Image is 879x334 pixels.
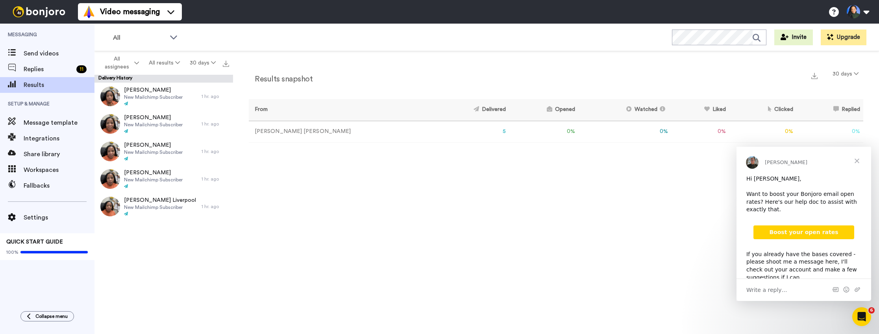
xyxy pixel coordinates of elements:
a: [PERSON_NAME]New Mailchimp Subscriber1 hr. ago [94,110,233,138]
th: Delivered [433,99,509,121]
span: Send videos [24,49,94,58]
th: Watched [578,99,671,121]
div: 1 hr. ago [202,93,229,100]
img: vm-color.svg [83,6,95,18]
td: 0 % [796,121,863,142]
button: Invite [774,30,813,45]
th: Opened [509,99,579,121]
img: fceabfff-9629-46c1-a2d3-2fa07ad74c63-thumb.jpg [100,87,120,106]
span: All assignees [101,55,133,71]
div: 1 hr. ago [202,121,229,127]
span: Results [24,80,94,90]
th: From [249,99,433,121]
button: Export all results that match these filters now. [220,57,231,69]
img: 47f46030-fd15-43e3-b735-a46b2a9371ad-thumb.jpg [100,169,120,189]
div: 1 hr. ago [202,148,229,155]
a: [PERSON_NAME] LiverpoolNew Mailchimp Subscriber1 hr. ago [94,193,233,220]
td: [PERSON_NAME] [PERSON_NAME] [249,121,433,142]
span: Workspaces [24,165,94,175]
span: Fallbacks [24,181,94,190]
img: export.svg [223,61,229,67]
span: Share library [24,149,94,159]
img: export.svg [811,73,818,79]
span: All [113,33,166,42]
td: 0 % [671,121,729,142]
h2: Results snapshot [249,75,313,83]
span: [PERSON_NAME] [124,141,183,149]
span: New Mailchimp Subscriber [124,122,183,128]
span: [PERSON_NAME] [124,86,183,94]
th: Clicked [729,99,796,121]
div: 1 hr. ago [202,176,229,182]
button: 30 days [828,67,863,81]
div: 11 [76,65,87,73]
td: 0 % [578,121,671,142]
span: [PERSON_NAME] Liverpool [124,196,196,204]
img: 7b7d419c-f306-47f0-a2e1-6308b82c8343-thumb.jpg [100,114,120,134]
img: 94448374-3248-4916-9e01-2e989692e42b-thumb.jpg [100,197,120,216]
td: 5 [433,121,509,142]
span: 6 [868,307,875,314]
iframe: Intercom live chat [852,307,871,326]
span: 100% [6,249,19,255]
button: Collapse menu [20,311,74,321]
span: Message template [24,118,94,127]
button: All results [144,56,185,70]
button: 30 days [185,56,220,70]
iframe: Intercom live chat message [737,147,871,301]
span: New Mailchimp Subscriber [124,94,183,100]
span: Collapse menu [35,313,68,319]
button: Export a summary of each team member’s results that match this filter now. [809,70,820,81]
span: New Mailchimp Subscriber [124,204,196,210]
a: [PERSON_NAME]New Mailchimp Subscriber1 hr. ago [94,165,233,193]
span: Integrations [24,134,94,143]
img: 24eb4813-e07a-428a-8020-849adf0f18c6-thumb.jpg [100,142,120,161]
div: Delivery History [94,75,233,83]
span: [PERSON_NAME] [124,114,183,122]
th: Liked [671,99,729,121]
span: QUICK START GUIDE [6,239,63,245]
span: Video messaging [100,6,160,17]
span: Settings [24,213,94,222]
th: Replied [796,99,863,121]
td: 0 % [729,121,796,142]
td: 0 % [509,121,579,142]
img: bj-logo-header-white.svg [9,6,68,17]
a: [PERSON_NAME]New Mailchimp Subscriber1 hr. ago [94,138,233,165]
span: New Mailchimp Subscriber [124,149,183,155]
span: [PERSON_NAME] [124,169,183,177]
span: New Mailchimp Subscriber [124,177,183,183]
button: Upgrade [821,30,866,45]
div: 1 hr. ago [202,203,229,210]
span: Replies [24,65,73,74]
a: [PERSON_NAME]New Mailchimp Subscriber1 hr. ago [94,83,233,110]
button: All assignees [96,52,144,74]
